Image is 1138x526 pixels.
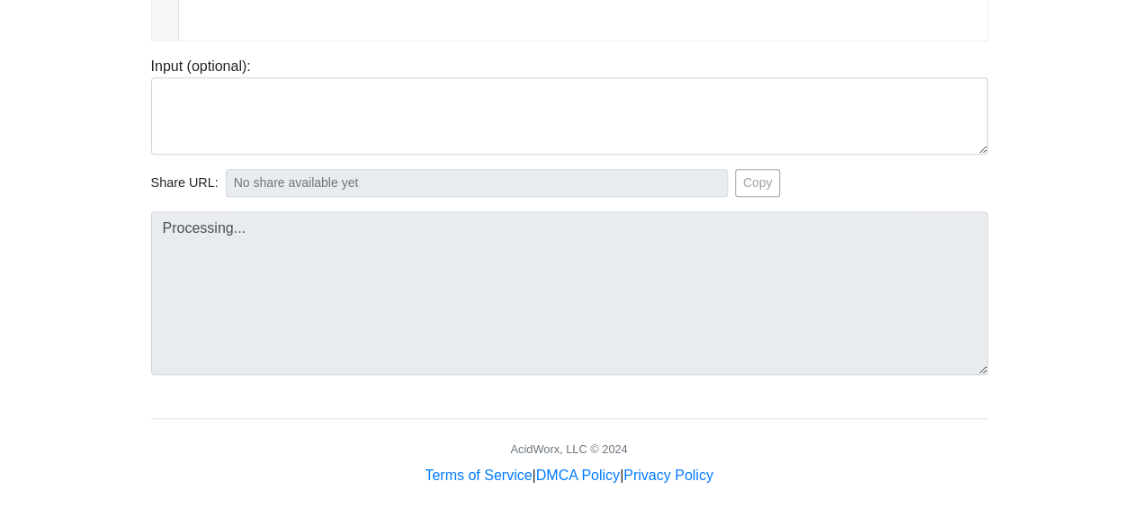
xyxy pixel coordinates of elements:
a: Terms of Service [425,468,532,483]
button: Copy [735,169,781,197]
a: DMCA Policy [536,468,620,483]
input: No share available yet [226,169,728,197]
div: Input (optional): [138,56,1001,155]
div: AcidWorx, LLC © 2024 [510,441,627,458]
a: Privacy Policy [623,468,713,483]
span: Share URL: [151,174,219,193]
div: | | [425,465,712,486]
